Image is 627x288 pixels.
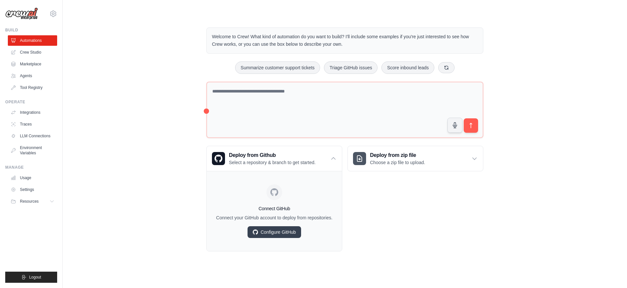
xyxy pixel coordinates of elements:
a: Crew Studio [8,47,57,58]
a: Configure GitHub [248,226,301,238]
div: Build [5,27,57,33]
p: Connect your GitHub account to deploy from repositories. [212,214,337,221]
p: Welcome to Crew! What kind of automation do you want to build? I'll include some examples if you'... [212,33,478,48]
button: Resources [8,196,57,207]
p: Describe the automation you want to build, select an example option, or use the microphone to spe... [502,248,603,269]
a: Marketplace [8,59,57,69]
div: Manage [5,165,57,170]
h4: Connect GitHub [212,205,337,212]
span: Logout [29,275,41,280]
span: Step 1 [507,229,521,234]
a: Integrations [8,107,57,118]
a: Automations [8,35,57,46]
h3: Create an automation [502,237,603,246]
button: Score inbound leads [381,61,434,74]
a: LLM Connections [8,131,57,141]
h3: Deploy from zip file [370,151,425,159]
a: Environment Variables [8,143,57,158]
button: Close walkthrough [607,228,612,233]
a: Agents [8,71,57,81]
div: Operate [5,99,57,105]
a: Tool Registry [8,82,57,93]
a: Traces [8,119,57,129]
p: Choose a zip file to upload. [370,159,425,166]
button: Summarize customer support tickets [235,61,320,74]
span: Resources [20,199,39,204]
button: Triage GitHub issues [324,61,378,74]
button: Logout [5,272,57,283]
img: Logo [5,8,38,20]
a: Usage [8,173,57,183]
a: Settings [8,184,57,195]
h3: Deploy from Github [229,151,315,159]
p: Select a repository & branch to get started. [229,159,315,166]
